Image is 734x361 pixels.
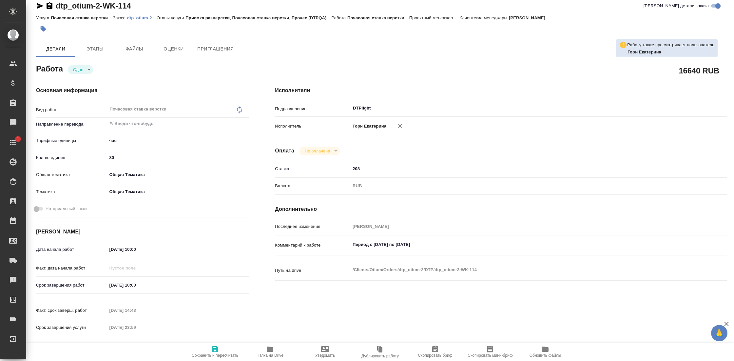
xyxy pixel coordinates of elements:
p: Срок завершения услуги [36,324,107,331]
button: Папка на Drive [242,343,298,361]
span: Этапы [79,45,111,53]
button: Скопировать бриф [408,343,463,361]
p: Заказ: [113,15,127,20]
div: Общая Тематика [107,169,249,180]
span: Обновить файлы [530,353,561,358]
p: Горн Екатерина [350,123,386,130]
input: ✎ Введи что-нибудь [107,280,164,290]
a: dtp_otium-2 [127,15,157,20]
span: Приглашения [197,45,234,53]
button: Добавить тэг [36,22,50,36]
p: Подразделение [275,106,350,112]
p: Услуга [36,15,51,20]
span: Нотариальный заказ [46,206,87,212]
span: 🙏 [714,326,725,340]
span: Сохранить и пересчитать [192,353,238,358]
span: Детали [40,45,71,53]
button: Скопировать ссылку [46,2,53,10]
p: Валюта [275,183,350,189]
p: Общая тематика [36,171,107,178]
span: Файлы [119,45,150,53]
h4: Основная информация [36,87,249,94]
div: час [107,135,249,146]
span: Папка на Drive [257,353,283,358]
div: Сдан [68,65,93,74]
input: Пустое поле [350,222,689,231]
p: Клиентские менеджеры [459,15,509,20]
input: ✎ Введи что-нибудь [109,120,225,128]
p: Вид работ [36,107,107,113]
p: Факт. дата начала работ [36,265,107,271]
span: Скопировать мини-бриф [468,353,512,358]
span: Уведомить [315,353,335,358]
h4: [PERSON_NAME] [36,228,249,236]
span: [PERSON_NAME] детали заказа [644,3,709,9]
h4: Исполнители [275,87,727,94]
input: ✎ Введи что-нибудь [107,153,249,162]
p: Ставка [275,166,350,172]
p: [PERSON_NAME] [509,15,550,20]
input: Пустое поле [107,263,164,273]
p: Почасовая ставка верстки [51,15,113,20]
button: Не оплачена [303,148,332,154]
p: Кол-во единиц [36,154,107,161]
span: Скопировать бриф [418,353,452,358]
p: Этапы услуги [157,15,186,20]
p: Тарифные единицы [36,137,107,144]
input: Пустое поле [107,323,164,332]
p: Работа [331,15,347,20]
div: RUB [350,180,689,191]
span: Оценки [158,45,189,53]
a: dtp_otium-2-WK-114 [56,1,131,10]
button: Open [686,108,687,109]
textarea: /Clients/Оtium/Orders/dtp_otium-2/DTP/dtp_otium-2-WK-114 [350,264,689,275]
button: 🙏 [711,325,727,341]
p: Приемка разверстки, Почасовая ставка верстки, Прочее (DTPQA) [185,15,331,20]
button: Удалить исполнителя [393,119,407,133]
button: Сдан [71,67,85,72]
button: Уведомить [298,343,353,361]
p: Путь на drive [275,267,350,274]
button: Скопировать ссылку для ЯМессенджера [36,2,44,10]
span: 1 [13,136,23,142]
p: Комментарий к работе [275,242,350,249]
span: Дублировать работу [361,354,399,358]
input: ✎ Введи что-нибудь [107,245,164,254]
a: 1 [2,134,25,150]
p: Почасовая ставка верстки [347,15,409,20]
button: Скопировать мини-бриф [463,343,518,361]
h4: Дополнительно [275,205,727,213]
p: Исполнитель [275,123,350,130]
input: Пустое поле [107,306,164,315]
p: Направление перевода [36,121,107,128]
p: Проектный менеджер [409,15,454,20]
button: Дублировать работу [353,343,408,361]
div: Сдан [299,147,340,155]
p: Тематика [36,189,107,195]
h2: Работа [36,62,63,74]
p: Последнее изменение [275,223,350,230]
div: Общая Тематика [107,186,249,197]
p: Срок завершения работ [36,282,107,289]
button: Сохранить и пересчитать [187,343,242,361]
textarea: Период с [DATE] по [DATE] [350,239,689,250]
h2: 16640 RUB [679,65,719,76]
button: Open [245,123,246,124]
h4: Оплата [275,147,294,155]
button: Обновить файлы [518,343,573,361]
p: Дата начала работ [36,246,107,253]
p: Факт. срок заверш. работ [36,307,107,314]
input: ✎ Введи что-нибудь [350,164,689,173]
